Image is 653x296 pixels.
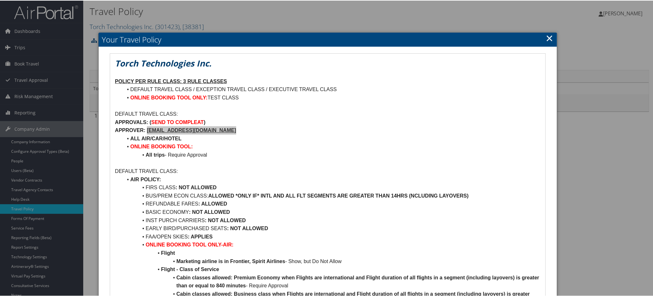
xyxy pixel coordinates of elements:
li: - Require Approval [123,150,541,159]
a: Close [546,31,553,44]
li: REFUNDABLE FARES [123,199,541,207]
li: DEFAULT TRAVEL CLASS / EXCEPTION TRAVEL CLASS / EXECUTIVE TRAVEL CLASS [123,85,541,93]
strong: : NOT ALLOWED [189,209,230,214]
strong: : APPLIES [188,233,213,239]
li: - Require Approval [123,273,541,289]
p: DEFAULT TRAVEL CLASS: [115,167,541,175]
li: BASIC ECONOMY [123,207,541,216]
strong: SEND TO COMPLEAT [151,119,204,124]
strong: APPROVER: [115,127,145,132]
strong: : ALLOWED [198,200,227,206]
strong: Flight [161,250,175,255]
strong: All trips [146,152,165,157]
p: DEFAULT TRAVEL CLASS: [115,109,541,118]
strong: Flight - Class of Service [161,266,219,271]
strong: APPROVALS: ( [115,119,151,124]
li: EARLY BIRD/PURCHASED SEATS [123,224,541,232]
strong: NOT ALLOWED [179,184,217,190]
li: TEST CLASS [123,93,541,101]
strong: : [176,184,177,190]
strong: ALLOWED *ONLY IF* INTL AND ALL FLT SEGMENTS ARE GREATER THAN 14HRS (NCLUDING LAYOVERS) [208,192,469,198]
strong: ONLINE BOOKING TOOL ONLY-AIR: [146,241,233,247]
strong: : NOT ALLOWED [205,217,246,222]
strong: AIR POLICY: [130,176,161,182]
li: FAA/OPEN SKIES [123,232,541,240]
strong: ONLINE BOOKING TOOL: [130,143,193,149]
u: POLICY PER RULE CLASS: 3 RULE CLASSES [115,78,227,83]
h2: Your Travel Policy [99,32,557,46]
em: Torch Technologies Inc. [115,57,211,68]
strong: ALL AIR/CAR/HOTEL [130,135,181,141]
li: INST PURCH CARRIERS [123,216,541,224]
li: - Show, but Do Not Allow [123,257,541,265]
strong: ONLINE BOOKING TOOL ONLY: [130,94,207,100]
a: [EMAIL_ADDRESS][DOMAIN_NAME] [147,127,236,132]
strong: Cabin classes allowed: Premium Economy when Flights are international and Flight duration of all ... [176,274,541,288]
strong: Marketing airline is in Frontier, Spirit Airlines [176,258,285,263]
li: FIRS CLASS [123,183,541,191]
li: BUS/PREM ECON CLASS: [123,191,541,199]
strong: : NOT ALLOWED [227,225,268,230]
strong: ) [204,119,206,124]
